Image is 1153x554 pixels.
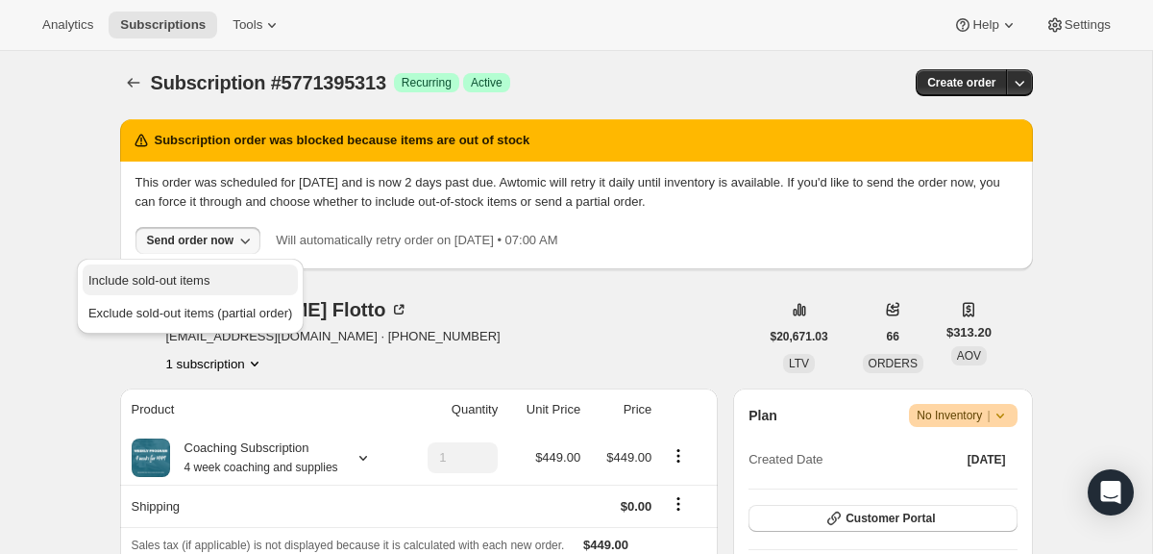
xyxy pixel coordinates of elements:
span: Help [972,17,998,33]
span: [DATE] [968,452,1006,467]
button: 66 [875,323,911,350]
button: Tools [221,12,293,38]
h2: Subscription order was blocked because items are out of stock [155,131,530,150]
span: $313.20 [946,323,992,342]
th: Product [120,389,402,431]
p: Will automatically retry order on [DATE] • 07:00 AM [276,231,557,250]
span: $449.00 [583,538,628,552]
span: Subscription #5771395313 [151,72,386,93]
div: Open Intercom Messenger [1088,469,1134,516]
button: Subscriptions [109,12,217,38]
button: Shipping actions [663,493,694,515]
th: Unit Price [503,389,586,431]
span: Include sold-out items [88,273,209,288]
button: Product actions [166,354,264,373]
button: Analytics [31,12,105,38]
span: Create order [927,75,995,90]
button: Settings [1034,12,1122,38]
button: [DATE] [956,446,1018,473]
span: Settings [1065,17,1111,33]
button: Create order [916,69,1007,96]
th: Quantity [401,389,503,431]
img: product img [132,439,170,477]
span: $449.00 [535,450,580,465]
span: Recurring [402,75,452,90]
span: Tools [233,17,262,33]
span: Exclude sold-out items (partial order) [88,306,292,320]
span: $0.00 [621,499,652,514]
span: Subscriptions [120,17,206,33]
span: Active [471,75,503,90]
small: 4 week coaching and supplies [184,461,338,474]
div: Send order now [147,233,234,248]
span: | [987,408,990,423]
button: Help [942,12,1029,38]
span: Customer Portal [846,511,935,526]
th: Shipping [120,485,402,527]
button: Product actions [663,445,694,466]
span: Analytics [42,17,93,33]
span: [EMAIL_ADDRESS][DOMAIN_NAME] · [PHONE_NUMBER] [166,327,501,346]
button: Subscriptions [120,69,147,96]
button: Customer Portal [748,505,1017,532]
p: This order was scheduled for [DATE] and is now 2 days past due. Awtomic will retry it daily until... [135,173,1018,212]
button: $20,671.03 [759,323,840,350]
span: Sales tax (if applicable) is not displayed because it is calculated with each new order. [132,539,565,552]
span: Created Date [748,450,822,469]
h2: Plan [748,406,777,425]
span: LTV [789,357,809,370]
span: ORDERS [869,357,918,370]
th: Price [586,389,657,431]
span: $20,671.03 [771,329,828,344]
div: Coaching Subscription [170,439,338,477]
span: No Inventory [917,406,1009,425]
span: AOV [957,349,981,363]
span: 66 [887,329,899,344]
button: Send order now [135,227,261,254]
span: $449.00 [606,450,651,465]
